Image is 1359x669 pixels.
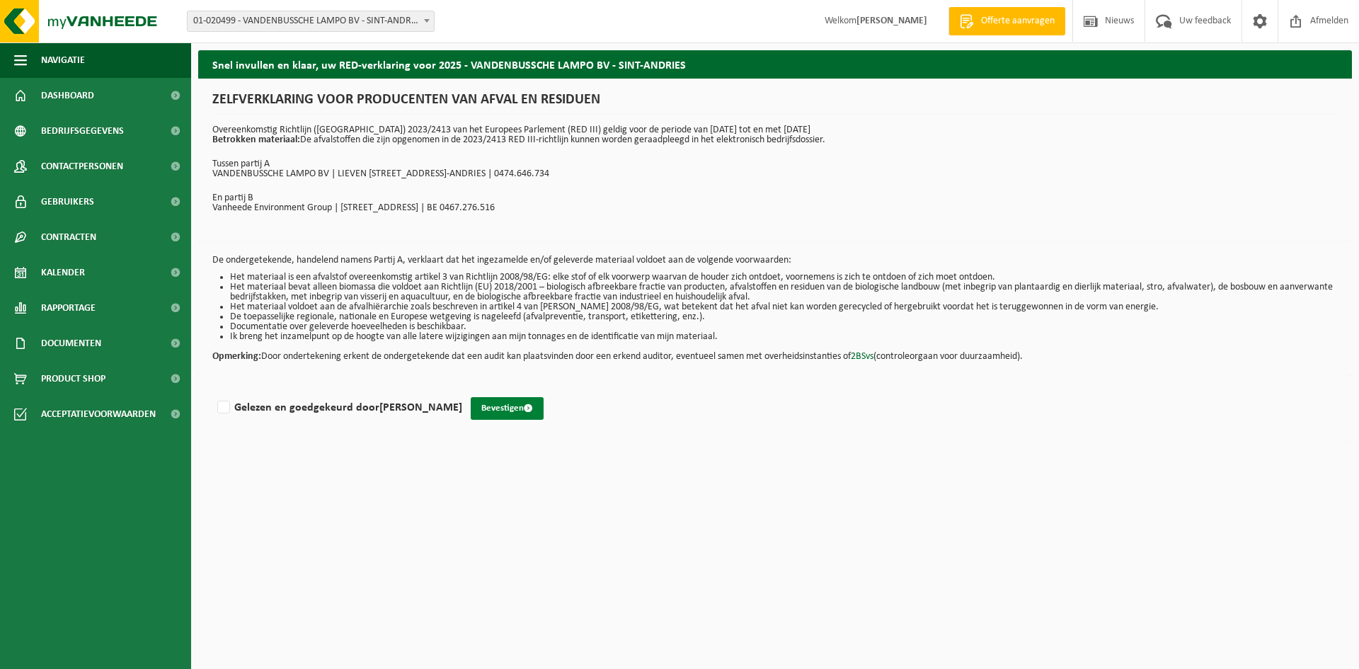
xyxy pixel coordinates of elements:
strong: Betrokken materiaal: [212,135,300,145]
h2: Snel invullen en klaar, uw RED-verklaring voor 2025 - VANDENBUSSCHE LAMPO BV - SINT-ANDRIES [198,50,1352,78]
p: Overeenkomstig Richtlijn ([GEOGRAPHIC_DATA]) 2023/2413 van het Europees Parlement (RED III) geldi... [212,125,1338,145]
span: Bedrijfsgegevens [41,113,124,149]
span: Documenten [41,326,101,361]
a: 2BSvs [851,351,873,362]
strong: [PERSON_NAME] [379,402,462,413]
button: Bevestigen [471,397,544,420]
li: Het materiaal bevat alleen biomassa die voldoet aan Richtlijn (EU) 2018/2001 – biologisch afbreek... [230,282,1338,302]
h1: ZELFVERKLARING VOOR PRODUCENTEN VAN AFVAL EN RESIDUEN [212,93,1338,115]
p: En partij B [212,193,1338,203]
span: Navigatie [41,42,85,78]
p: Vanheede Environment Group | [STREET_ADDRESS] | BE 0467.276.516 [212,203,1338,213]
span: Gebruikers [41,184,94,219]
span: Rapportage [41,290,96,326]
p: De ondergetekende, handelend namens Partij A, verklaart dat het ingezamelde en/of geleverde mater... [212,256,1338,265]
span: Contactpersonen [41,149,123,184]
li: Documentatie over geleverde hoeveelheden is beschikbaar. [230,322,1338,332]
span: Offerte aanvragen [977,14,1058,28]
span: Dashboard [41,78,94,113]
strong: [PERSON_NAME] [856,16,927,26]
span: Kalender [41,255,85,290]
span: Acceptatievoorwaarden [41,396,156,432]
p: VANDENBUSSCHE LAMPO BV | LIEVEN [STREET_ADDRESS]-ANDRIES | 0474.646.734 [212,169,1338,179]
li: Het materiaal is een afvalstof overeenkomstig artikel 3 van Richtlijn 2008/98/EG: elke stof of el... [230,273,1338,282]
span: Contracten [41,219,96,255]
li: Ik breng het inzamelpunt op de hoogte van alle latere wijzigingen aan mijn tonnages en de identif... [230,332,1338,342]
label: Gelezen en goedgekeurd door [214,397,462,418]
li: Het materiaal voldoet aan de afvalhiërarchie zoals beschreven in artikel 4 van [PERSON_NAME] 2008... [230,302,1338,312]
p: Tussen partij A [212,159,1338,169]
span: 01-020499 - VANDENBUSSCHE LAMPO BV - SINT-ANDRIES [188,11,434,31]
strong: Opmerking: [212,351,261,362]
li: De toepasselijke regionale, nationale en Europese wetgeving is nageleefd (afvalpreventie, transpo... [230,312,1338,322]
span: 01-020499 - VANDENBUSSCHE LAMPO BV - SINT-ANDRIES [187,11,435,32]
a: Offerte aanvragen [948,7,1065,35]
p: Door ondertekening erkent de ondergetekende dat een audit kan plaatsvinden door een erkend audito... [212,342,1338,362]
span: Product Shop [41,361,105,396]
